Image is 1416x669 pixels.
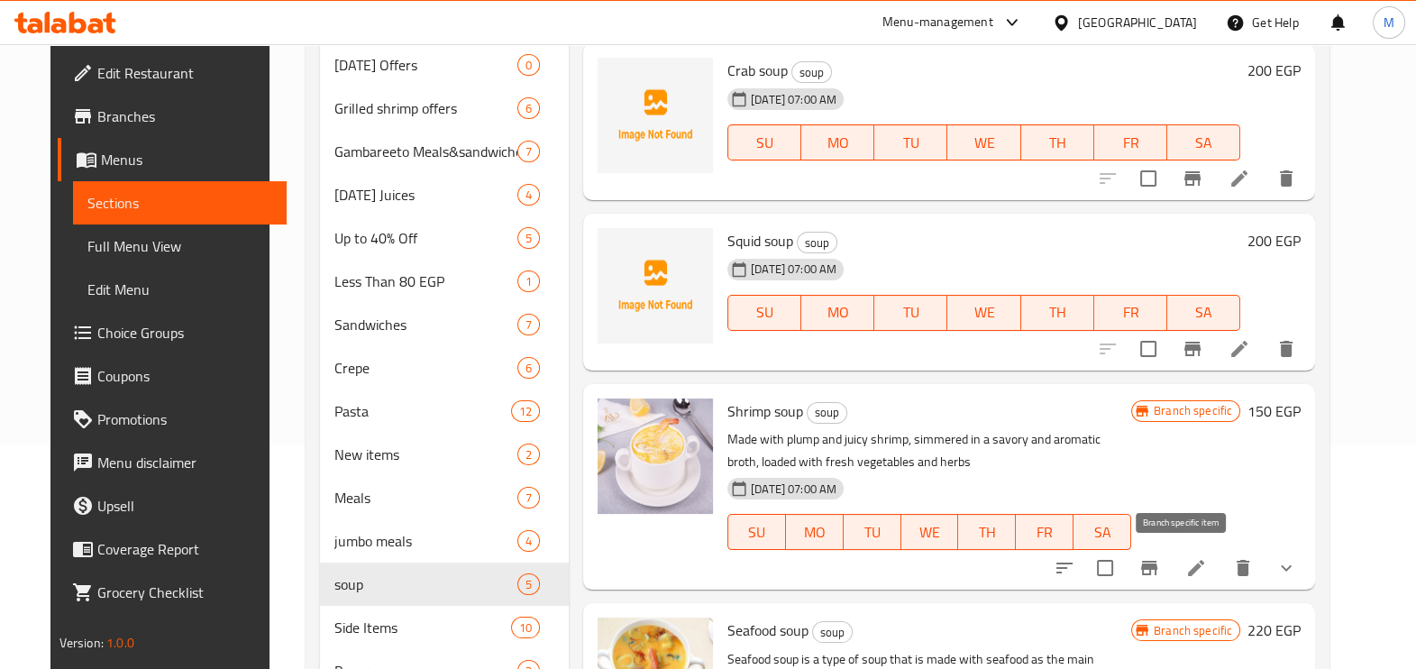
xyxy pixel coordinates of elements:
[320,476,569,519] div: Meals7
[744,261,844,278] span: [DATE] 07:00 AM
[334,314,517,335] div: Sandwiches
[87,235,272,257] span: Full Menu View
[1016,514,1073,550] button: FR
[965,519,1009,545] span: TH
[518,143,539,160] span: 7
[518,316,539,334] span: 7
[97,365,272,387] span: Coupons
[1229,338,1250,360] a: Edit menu item
[58,571,287,614] a: Grocery Checklist
[735,519,779,545] span: SU
[517,270,540,292] div: items
[97,408,272,430] span: Promotions
[518,490,539,507] span: 7
[797,232,837,253] div: soup
[517,444,540,465] div: items
[882,130,940,156] span: TU
[320,173,569,216] div: [DATE] Juices4
[320,87,569,130] div: Grilled shrimp offers6
[1265,157,1308,200] button: delete
[598,399,713,514] img: Shrimp soup
[598,228,713,344] img: Squid soup
[334,227,517,249] span: Up to 40% Off
[1081,519,1124,545] span: SA
[1229,168,1250,189] a: Edit menu item
[59,631,104,655] span: Version:
[1174,299,1233,325] span: SA
[735,299,794,325] span: SU
[97,538,272,560] span: Coverage Report
[518,230,539,247] span: 5
[727,617,808,644] span: Seafood soup
[1174,130,1233,156] span: SA
[73,181,287,225] a: Sections
[1221,546,1265,590] button: delete
[518,533,539,550] span: 4
[58,51,287,95] a: Edit Restaurant
[801,295,874,331] button: MO
[334,400,511,422] span: Pasta
[320,346,569,389] div: Crepe6
[1247,58,1301,83] h6: 200 EGP
[517,141,540,162] div: items
[727,57,788,84] span: Crab soup
[334,444,517,465] span: New items
[517,487,540,509] div: items
[334,97,517,119] div: Grilled shrimp offers
[801,124,874,160] button: MO
[518,273,539,290] span: 1
[598,58,713,173] img: Crab soup
[947,124,1020,160] button: WE
[512,619,539,637] span: 10
[334,530,517,552] span: jumbo meals
[1167,124,1240,160] button: SA
[1384,13,1394,32] span: M
[334,141,517,162] div: Gambareeto Meals&sandwiches
[320,519,569,563] div: jumbo meals4
[744,481,844,498] span: [DATE] 07:00 AM
[735,130,794,156] span: SU
[517,530,540,552] div: items
[744,91,844,108] span: [DATE] 07:00 AM
[1094,295,1167,331] button: FR
[1028,299,1087,325] span: TH
[882,299,940,325] span: TU
[727,124,801,160] button: SU
[874,295,947,331] button: TU
[1094,124,1167,160] button: FR
[518,576,539,593] span: 5
[334,357,517,379] span: Crepe
[958,514,1016,550] button: TH
[792,62,831,83] span: soup
[334,270,517,292] span: Less Than 80 EGP
[1247,399,1301,424] h6: 150 EGP
[320,606,569,649] div: Side Items10
[58,441,287,484] a: Menu disclaimer
[73,268,287,311] a: Edit Menu
[97,105,272,127] span: Branches
[901,514,959,550] button: WE
[1043,546,1086,590] button: sort-choices
[1023,519,1066,545] span: FR
[727,227,793,254] span: Squid soup
[813,622,852,643] span: soup
[320,563,569,606] div: soup5
[87,192,272,214] span: Sections
[874,124,947,160] button: TU
[1021,124,1094,160] button: TH
[1247,618,1301,643] h6: 220 EGP
[511,400,540,422] div: items
[320,216,569,260] div: Up to 40% Off5
[1147,622,1239,639] span: Branch specific
[1128,546,1171,590] button: Branch-specific-item
[58,138,287,181] a: Menus
[791,61,832,83] div: soup
[1185,557,1207,579] a: Edit menu item
[97,62,272,84] span: Edit Restaurant
[334,54,517,76] span: [DATE] Offers
[101,149,272,170] span: Menus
